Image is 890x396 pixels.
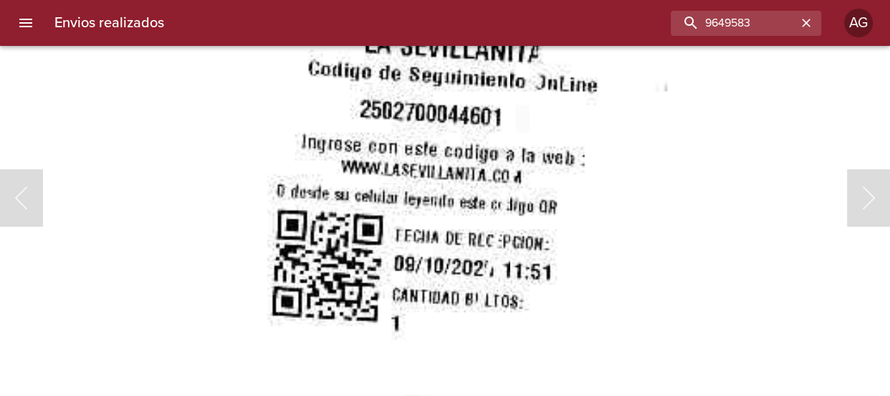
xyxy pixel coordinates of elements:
[844,9,873,37] div: Abrir información de usuario
[671,11,797,36] input: buscar
[9,6,43,40] button: menu
[54,11,164,34] h6: Envios realizados
[844,9,873,37] div: AG
[847,169,890,227] button: Siguiente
